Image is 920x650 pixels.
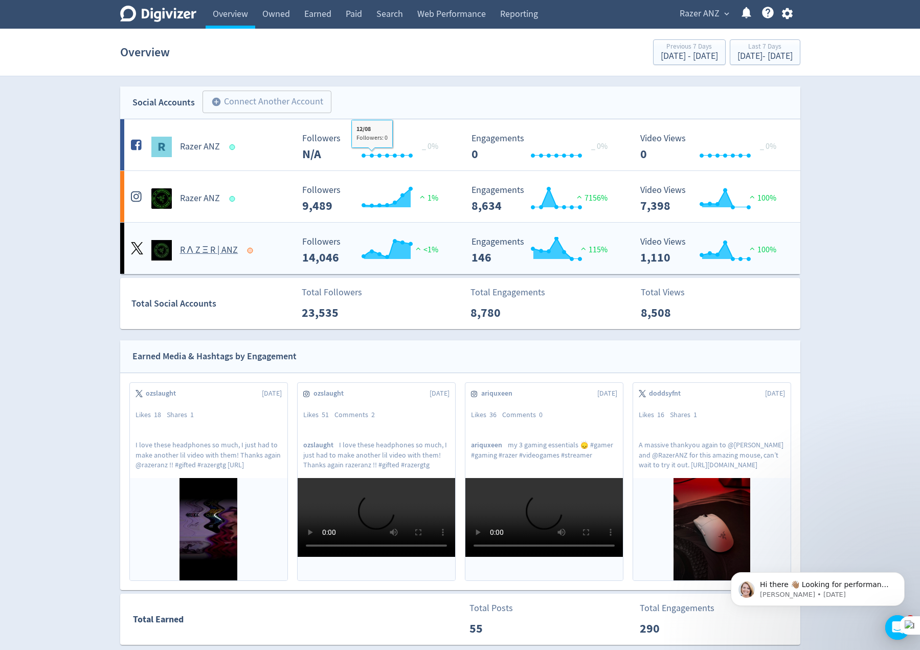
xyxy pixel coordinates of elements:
div: [DATE] - [DATE] [661,52,718,61]
iframe: Intercom notifications message [715,551,920,622]
span: Data last synced: 17 Aug 2025, 2:02pm (AEST) [248,248,256,253]
button: Previous 7 Days[DATE] - [DATE] [653,39,726,65]
span: Data last synced: 18 Aug 2025, 9:01am (AEST) [229,196,238,202]
span: 1 [906,615,914,623]
span: Data last synced: 18 Aug 2025, 8:03am (AEST) [229,144,238,150]
div: Previous 7 Days [661,43,718,52]
button: Last 7 Days[DATE]- [DATE] [730,39,800,65]
div: [DATE] - [DATE] [737,52,793,61]
div: Open Intercom Messenger [885,615,910,640]
h1: Overview [120,36,170,69]
span: expand_more [722,9,731,18]
div: Last 7 Days [737,43,793,52]
button: Razer ANZ [676,6,732,22]
span: Razer ANZ [680,6,720,22]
